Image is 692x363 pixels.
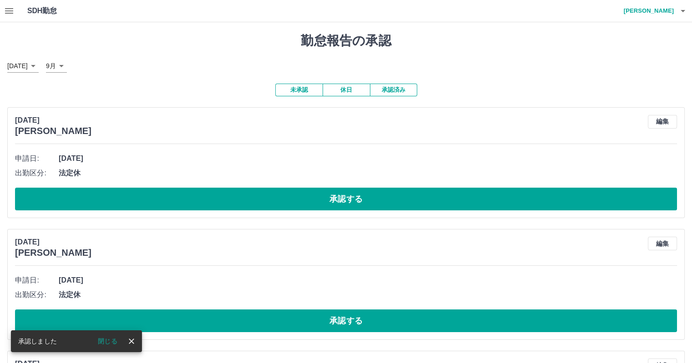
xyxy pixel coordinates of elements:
[59,153,677,164] span: [DATE]
[648,237,677,250] button: 編集
[7,60,39,73] div: [DATE]
[275,84,323,96] button: 未承認
[15,188,677,210] button: 承認する
[15,153,59,164] span: 申請日:
[125,334,138,348] button: close
[59,168,677,179] span: 法定休
[648,115,677,129] button: 編集
[15,168,59,179] span: 出勤区分:
[323,84,370,96] button: 休日
[46,60,67,73] div: 9月
[7,33,685,49] h1: 勤怠報告の承認
[15,289,59,300] span: 出勤区分:
[370,84,417,96] button: 承認済み
[15,275,59,286] span: 申請日:
[18,333,57,349] div: 承認しました
[15,237,91,248] p: [DATE]
[15,248,91,258] h3: [PERSON_NAME]
[59,275,677,286] span: [DATE]
[15,309,677,332] button: 承認する
[15,126,91,136] h3: [PERSON_NAME]
[59,289,677,300] span: 法定休
[15,115,91,126] p: [DATE]
[91,334,125,348] button: 閉じる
